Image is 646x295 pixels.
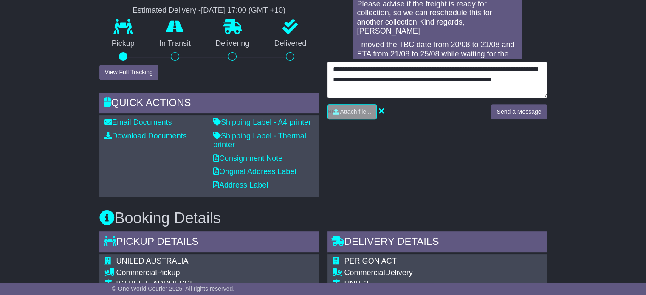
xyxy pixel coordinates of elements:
[213,167,296,176] a: Original Address Label
[116,279,309,289] div: [STREET_ADDRESS]
[344,257,397,265] span: PERIGON ACT
[344,268,385,277] span: Commercial
[213,181,268,189] a: Address Label
[327,231,547,254] div: Delivery Details
[344,268,542,278] div: Delivery
[116,268,157,277] span: Commercial
[99,210,547,227] h3: Booking Details
[99,93,319,115] div: Quick Actions
[203,39,262,48] p: Delivering
[344,279,542,289] div: UNIT 2
[201,6,285,15] div: [DATE] 17:00 (GMT +10)
[213,118,311,126] a: Shipping Label - A4 printer
[357,40,517,68] p: I moved the TBC date from 20/08 to 21/08 and ETA from 21/08 to 25/08 while waiting for the respon...
[213,132,306,149] a: Shipping Label - Thermal printer
[99,39,147,48] p: Pickup
[491,104,547,119] button: Send a Message
[213,154,282,163] a: Consignment Note
[104,118,172,126] a: Email Documents
[99,65,158,80] button: View Full Tracking
[147,39,203,48] p: In Transit
[116,268,309,278] div: Pickup
[112,285,235,292] span: © One World Courier 2025. All rights reserved.
[99,6,319,15] div: Estimated Delivery -
[104,132,187,140] a: Download Documents
[262,39,319,48] p: Delivered
[99,231,319,254] div: Pickup Details
[116,257,189,265] span: UNILED AUSTRALIA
